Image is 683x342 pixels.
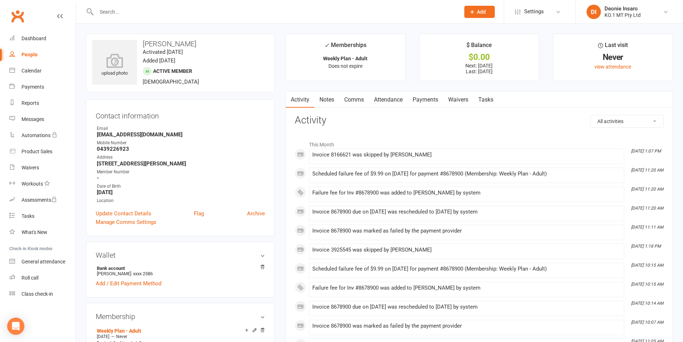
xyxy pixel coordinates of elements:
[22,165,39,170] div: Waivers
[92,53,137,77] div: upload photo
[587,5,601,19] div: DI
[312,171,621,177] div: Scheduled failure fee of $9.99 on [DATE] for payment #8678900 (Membership: Weekly Plan - Adult)
[22,181,43,187] div: Workouts
[312,285,621,291] div: Failure fee for Inv #8678900 was added to [PERSON_NAME] by system
[96,279,161,288] a: Add / Edit Payment Method
[22,291,53,297] div: Class check-in
[9,47,76,63] a: People
[22,197,57,203] div: Assessments
[295,137,664,149] li: This Month
[22,259,65,264] div: General attendance
[312,304,621,310] div: Invoice 8678900 due on [DATE] was rescheduled to [DATE] by system
[631,263,663,268] i: [DATE] 10:15 AM
[22,68,42,74] div: Calendar
[9,7,27,25] a: Clubworx
[9,79,76,95] a: Payments
[369,92,408,108] a: Attendance
[295,115,664,126] h3: Activity
[97,146,265,152] strong: 0439226923
[524,4,544,20] span: Settings
[328,63,362,69] span: Does not expire
[9,111,76,127] a: Messages
[631,282,663,287] i: [DATE] 10:15 AM
[312,209,621,215] div: Invoice 8678900 due on [DATE] was rescheduled to [DATE] by system
[22,149,52,154] div: Product Sales
[9,144,76,160] a: Product Sales
[97,140,265,146] div: Mobile Number
[22,36,46,41] div: Dashboard
[97,266,261,271] strong: Bank account
[9,95,76,111] a: Reports
[247,209,265,218] a: Archive
[312,152,621,158] div: Invoice 8166621 was skipped by [PERSON_NAME]
[97,183,265,190] div: Date of Birth
[9,176,76,192] a: Workouts
[631,301,663,306] i: [DATE] 10:14 AM
[9,63,76,79] a: Calendar
[153,68,192,74] span: Active member
[323,56,367,61] strong: Weekly Plan - Adult
[9,160,76,176] a: Waivers
[97,169,265,175] div: Member Number
[133,271,153,276] span: xxxx 2586
[426,63,532,74] p: Next: [DATE] Last: [DATE]
[9,270,76,286] a: Roll call
[408,92,443,108] a: Payments
[9,208,76,224] a: Tasks
[143,49,183,55] time: Activated [DATE]
[473,92,498,108] a: Tasks
[604,5,641,12] div: Deonie Insaro
[22,84,44,90] div: Payments
[7,318,24,335] div: Open Intercom Messenger
[97,131,265,138] strong: [EMAIL_ADDRESS][DOMAIN_NAME]
[312,266,621,272] div: Scheduled failure fee of $9.99 on [DATE] for payment #8678900 (Membership: Weekly Plan - Adult)
[97,154,265,161] div: Address
[94,7,455,17] input: Search...
[477,9,486,15] span: Add
[22,213,34,219] div: Tasks
[631,206,663,211] i: [DATE] 11:20 AM
[426,53,532,61] div: $0.00
[9,192,76,208] a: Assessments
[116,334,127,339] span: Never
[143,79,199,85] span: [DEMOGRAPHIC_DATA]
[96,209,151,218] a: Update Contact Details
[143,57,175,64] time: Added [DATE]
[631,244,661,249] i: [DATE] 1:18 PM
[9,127,76,144] a: Automations
[312,228,621,234] div: Invoice 8678900 was marked as failed by the payment provider
[97,328,141,334] a: Weekly Plan - Adult
[9,31,76,47] a: Dashboard
[324,41,366,54] div: Memberships
[96,313,265,320] h3: Membership
[97,197,265,204] div: Location
[22,275,38,281] div: Roll call
[96,264,265,277] li: [PERSON_NAME]
[286,92,314,108] a: Activity
[22,116,44,122] div: Messages
[312,190,621,196] div: Failure fee for Inv #8678900 was added to [PERSON_NAME] by system
[604,12,641,18] div: KO.1 MT Pty Ltd
[560,53,666,61] div: Never
[97,160,265,167] strong: [STREET_ADDRESS][PERSON_NAME]
[312,247,621,253] div: Invoice 3925545 was skipped by [PERSON_NAME]
[22,100,39,106] div: Reports
[631,187,663,192] i: [DATE] 11:20 AM
[314,92,339,108] a: Notes
[92,40,269,48] h3: [PERSON_NAME]
[22,132,51,138] div: Automations
[324,42,329,49] i: ✓
[464,6,495,18] button: Add
[631,149,661,154] i: [DATE] 1:07 PM
[312,323,621,329] div: Invoice 8678900 was marked as failed by the payment provider
[631,168,663,173] i: [DATE] 11:20 AM
[466,41,492,53] div: $ Balance
[194,209,204,218] a: Flag
[97,334,109,339] span: [DATE]
[96,109,265,120] h3: Contact information
[9,224,76,240] a: What's New
[97,125,265,132] div: Email
[631,225,663,230] i: [DATE] 11:11 AM
[9,254,76,270] a: General attendance kiosk mode
[443,92,473,108] a: Waivers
